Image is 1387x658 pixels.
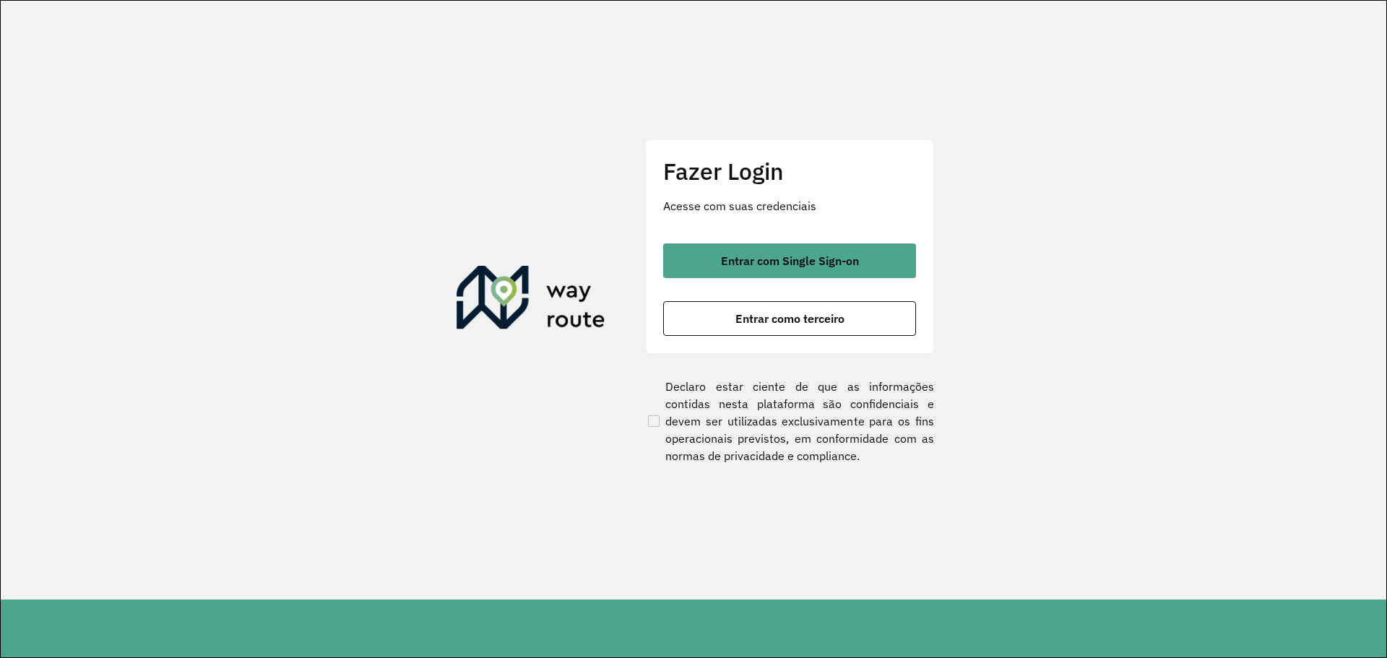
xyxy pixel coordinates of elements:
span: Entrar como terceiro [735,313,844,324]
h2: Fazer Login [663,157,916,185]
img: Roteirizador AmbevTech [457,266,605,335]
label: Declaro estar ciente de que as informações contidas nesta plataforma são confidenciais e devem se... [645,378,934,464]
button: button [663,301,916,336]
p: Acesse com suas credenciais [663,197,916,215]
button: button [663,243,916,278]
span: Entrar com Single Sign-on [721,255,859,267]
